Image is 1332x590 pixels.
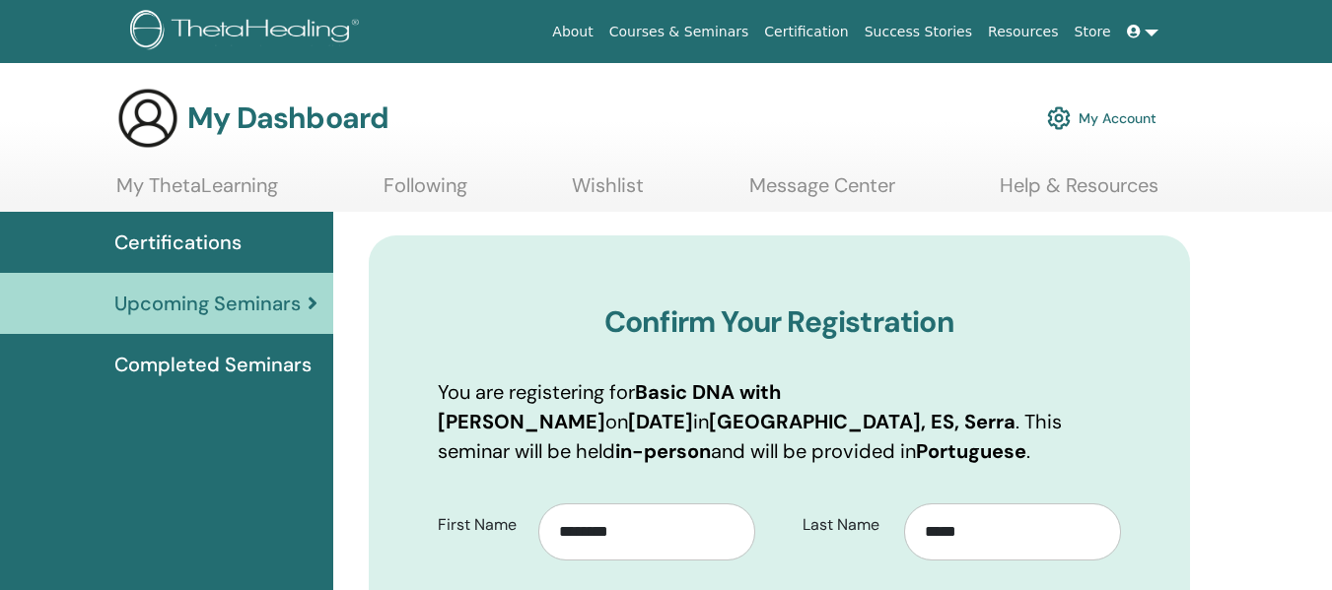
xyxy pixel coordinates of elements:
p: You are registering for on in . This seminar will be held and will be provided in . [438,377,1121,466]
span: Upcoming Seminars [114,289,301,318]
h3: Confirm Your Registration [438,304,1121,340]
span: Completed Seminars [114,350,312,379]
a: Wishlist [572,173,644,212]
a: Success Stories [857,14,980,50]
a: Message Center [749,173,895,212]
a: Resources [980,14,1067,50]
b: [GEOGRAPHIC_DATA], ES, Serra [709,409,1016,434]
label: Last Name [788,506,904,544]
h3: My Dashboard [187,100,388,136]
span: Certifications [114,228,242,257]
img: cog.svg [1047,101,1071,135]
a: Help & Resources [1000,173,1158,212]
b: [DATE] [628,409,693,434]
a: About [544,14,600,50]
img: generic-user-icon.jpg [116,87,179,150]
a: Courses & Seminars [601,14,757,50]
b: Portuguese [916,438,1026,464]
a: My ThetaLearning [116,173,278,212]
b: in-person [615,438,711,464]
a: Following [384,173,467,212]
a: My Account [1047,97,1157,140]
a: Certification [756,14,856,50]
a: Store [1067,14,1119,50]
img: logo.png [130,10,366,54]
label: First Name [423,506,539,544]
